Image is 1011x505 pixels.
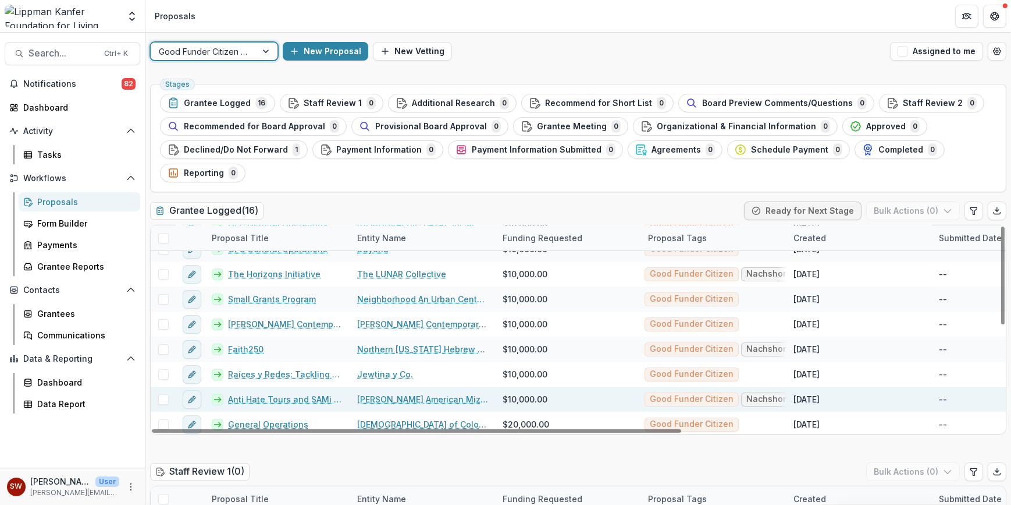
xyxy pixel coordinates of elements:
span: 0 [611,120,621,133]
span: Additional Research [412,98,495,108]
button: Edit table settings [964,202,983,220]
div: -- [939,343,947,355]
span: $20,000.00 [503,418,549,430]
h2: Grantee Logged ( 16 ) [150,202,264,219]
span: Payment Information Submitted [472,145,601,155]
a: Form Builder [19,214,140,233]
button: Payment Information Submitted0 [448,140,623,159]
span: Reporting [184,168,224,178]
span: $10,000.00 [503,393,547,405]
a: Faith250 [228,343,264,355]
button: Staff Review 20 [879,94,984,112]
button: Additional Research0 [388,94,517,112]
span: 0 [967,97,977,110]
div: Funding Requested [496,225,641,250]
a: [PERSON_NAME] American Mizrahi Initiative Inc [357,393,489,405]
button: Export table data [988,202,1006,220]
img: Lippman Kanfer Foundation for Living Torah logo [5,5,119,28]
div: Payments [37,239,131,251]
button: Open table manager [988,42,1006,61]
a: Anti Hate Tours and SAMi Bridge Fellowship [228,393,343,405]
button: Grantee Logged16 [160,94,275,112]
button: edit [183,365,201,384]
button: Reporting0 [160,164,245,182]
button: Approved0 [842,117,927,136]
span: 0 [657,97,666,110]
button: Assigned to me [890,42,983,61]
button: Recommend for Short List0 [521,94,674,112]
div: Funding Requested [496,493,589,505]
button: Board Preview Comments/Questions0 [678,94,874,112]
button: Export table data [988,462,1006,481]
div: -- [939,368,947,380]
button: Edit table settings [964,462,983,481]
span: Staff Review 2 [903,98,963,108]
a: Tasks [19,145,140,164]
span: Organizational & Financial Information [657,122,816,132]
span: Provisional Board Approval [375,122,487,132]
span: Grantee Logged [184,98,251,108]
div: Data Report [37,398,131,410]
div: Proposal Tags [641,493,714,505]
div: Communications [37,329,131,341]
a: Jewtina y Co. [357,368,413,380]
span: Agreements [652,145,701,155]
div: Submitted Date [932,493,1009,505]
a: General Operations [228,418,308,430]
button: edit [183,415,201,434]
span: $10,000.00 [503,343,547,355]
button: Completed0 [855,140,945,159]
a: [PERSON_NAME] Contemporary Israeli Art Fund Inc [357,318,489,330]
button: More [124,480,138,494]
div: [DATE] [793,343,820,355]
span: $10,000.00 [503,318,547,330]
span: 82 [122,78,136,90]
div: Submitted Date [932,232,1009,244]
div: [DATE] [793,268,820,280]
button: Search... [5,42,140,65]
a: Grantees [19,304,140,323]
span: 16 [255,97,268,110]
span: 0 [706,143,715,156]
span: Recommended for Board Approval [184,122,325,132]
button: edit [183,290,201,309]
button: Open Activity [5,122,140,140]
span: Completed [878,145,923,155]
a: Dashboard [19,373,140,392]
span: Board Preview Comments/Questions [702,98,853,108]
div: Proposal Tags [641,232,714,244]
div: Created [786,225,932,250]
button: Declined/Do Not Forward1 [160,140,308,159]
p: [PERSON_NAME] [30,475,91,488]
span: Activity [23,126,122,136]
div: Proposal Title [205,232,276,244]
button: New Vetting [373,42,452,61]
div: [DATE] [793,368,820,380]
span: Stages [165,80,190,89]
div: Proposals [155,10,195,22]
span: 0 [366,97,376,110]
span: 0 [910,120,920,133]
span: Payment Information [336,145,422,155]
span: Search... [29,48,97,59]
span: 0 [928,143,937,156]
div: Tasks [37,149,131,161]
div: Proposal Title [205,225,350,250]
button: Get Help [983,5,1006,28]
span: 0 [821,120,830,133]
div: Entity Name [350,232,413,244]
div: Grantees [37,308,131,320]
div: [DATE] [793,318,820,330]
span: 0 [492,120,501,133]
div: Proposal Tags [641,225,786,250]
div: Dashboard [23,101,131,114]
button: edit [183,315,201,334]
span: 0 [606,143,615,156]
a: Communications [19,326,140,345]
a: Payments [19,235,140,255]
div: [DATE] [793,293,820,305]
h2: Staff Review 1 ( 0 ) [150,463,250,480]
div: Entity Name [350,493,413,505]
button: Open Workflows [5,169,140,188]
